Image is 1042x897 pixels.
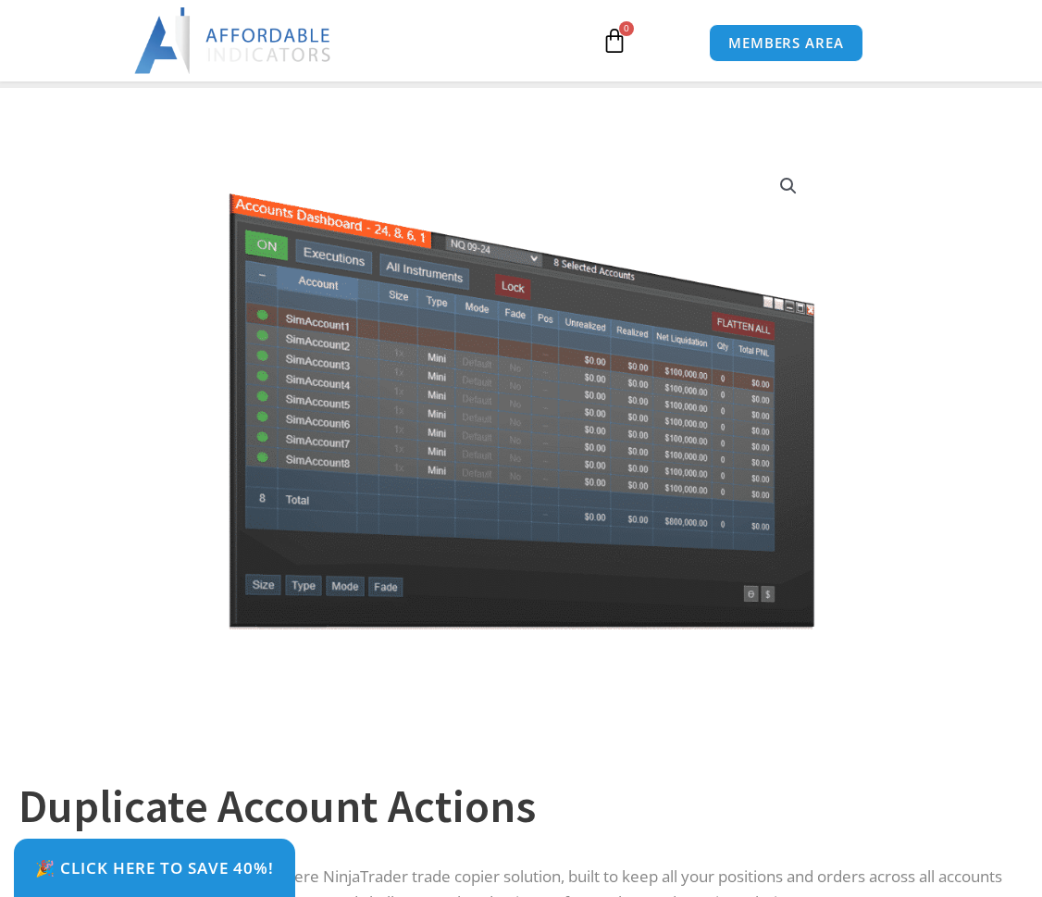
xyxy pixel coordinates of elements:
h1: Duplicate Account Actions [19,774,1005,839]
a: 🎉 Click Here to save 40%! [14,839,295,897]
a: 0 [574,14,655,68]
span: 🎉 Click Here to save 40%! [35,860,274,876]
a: MEMBERS AREA [709,24,863,62]
a: View full-screen image gallery [772,169,805,203]
span: 0 [619,21,634,36]
img: LogoAI | Affordable Indicators – NinjaTrader [134,7,333,74]
span: MEMBERS AREA [728,36,844,50]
